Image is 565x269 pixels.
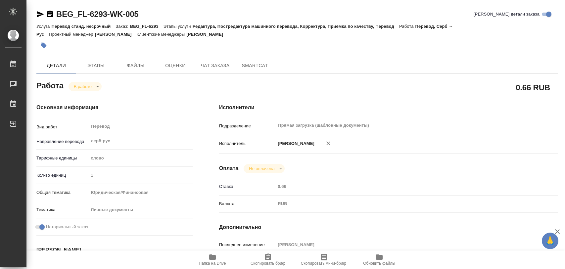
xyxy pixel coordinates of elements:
p: Заказ: [116,24,130,29]
button: Папка на Drive [185,250,240,269]
span: Детали [40,62,72,70]
h4: Дополнительно [219,223,558,231]
span: SmartCat [239,62,271,70]
p: BEG_FL-6293 [130,24,164,29]
span: Скопировать бриф [251,261,285,266]
span: 🙏 [544,234,556,248]
div: Личные документы [88,204,192,215]
p: [PERSON_NAME] [186,32,228,37]
div: слово [88,153,192,164]
h4: Исполнители [219,104,558,112]
span: Скопировать мини-бриф [301,261,346,266]
p: Исполнитель [219,140,276,147]
span: [PERSON_NAME] детали заказа [474,11,540,18]
span: Оценки [160,62,191,70]
p: Кол-во единиц [36,172,88,179]
button: 🙏 [542,233,558,249]
button: Удалить исполнителя [321,136,336,151]
div: RUB [275,198,529,209]
p: Вид работ [36,124,88,130]
h4: Основная информация [36,104,193,112]
p: Валюта [219,201,276,207]
button: В работе [72,84,94,89]
a: BEG_FL-6293-WK-005 [56,10,138,19]
div: Юридическая/Финансовая [88,187,192,198]
p: Услуга [36,24,51,29]
p: Подразделение [219,123,276,129]
button: Скопировать бриф [240,250,296,269]
p: Проектный менеджер [49,32,95,37]
span: Чат заказа [199,62,231,70]
span: Обновить файлы [363,261,395,266]
h2: 0.66 RUB [516,82,550,93]
p: Ставка [219,183,276,190]
div: В работе [69,82,102,91]
p: Последнее изменение [219,242,276,248]
button: Добавить тэг [36,38,51,53]
h2: Работа [36,79,64,91]
div: В работе [244,164,284,173]
p: Перевод станд. несрочный [51,24,116,29]
h4: [PERSON_NAME] [36,246,193,254]
p: Этапы услуги [164,24,193,29]
button: Не оплачена [247,166,276,171]
p: [PERSON_NAME] [275,140,314,147]
span: Этапы [80,62,112,70]
p: Общая тематика [36,189,88,196]
p: Редактура, Постредактура машинного перевода, Корректура, Приёмка по качеству, Перевод [193,24,399,29]
input: Пустое поле [88,170,192,180]
p: Направление перевода [36,138,88,145]
span: Папка на Drive [199,261,226,266]
button: Скопировать ссылку для ЯМессенджера [36,10,44,18]
button: Скопировать мини-бриф [296,250,352,269]
input: Пустое поле [275,240,529,249]
button: Скопировать ссылку [46,10,54,18]
button: Обновить файлы [352,250,407,269]
span: Файлы [120,62,152,70]
span: Нотариальный заказ [46,224,88,230]
p: [PERSON_NAME] [95,32,137,37]
p: Клиентские менеджеры [137,32,187,37]
input: Пустое поле [275,182,529,191]
h4: Оплата [219,164,239,172]
p: Тарифные единицы [36,155,88,161]
p: Тематика [36,206,88,213]
p: Работа [399,24,415,29]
